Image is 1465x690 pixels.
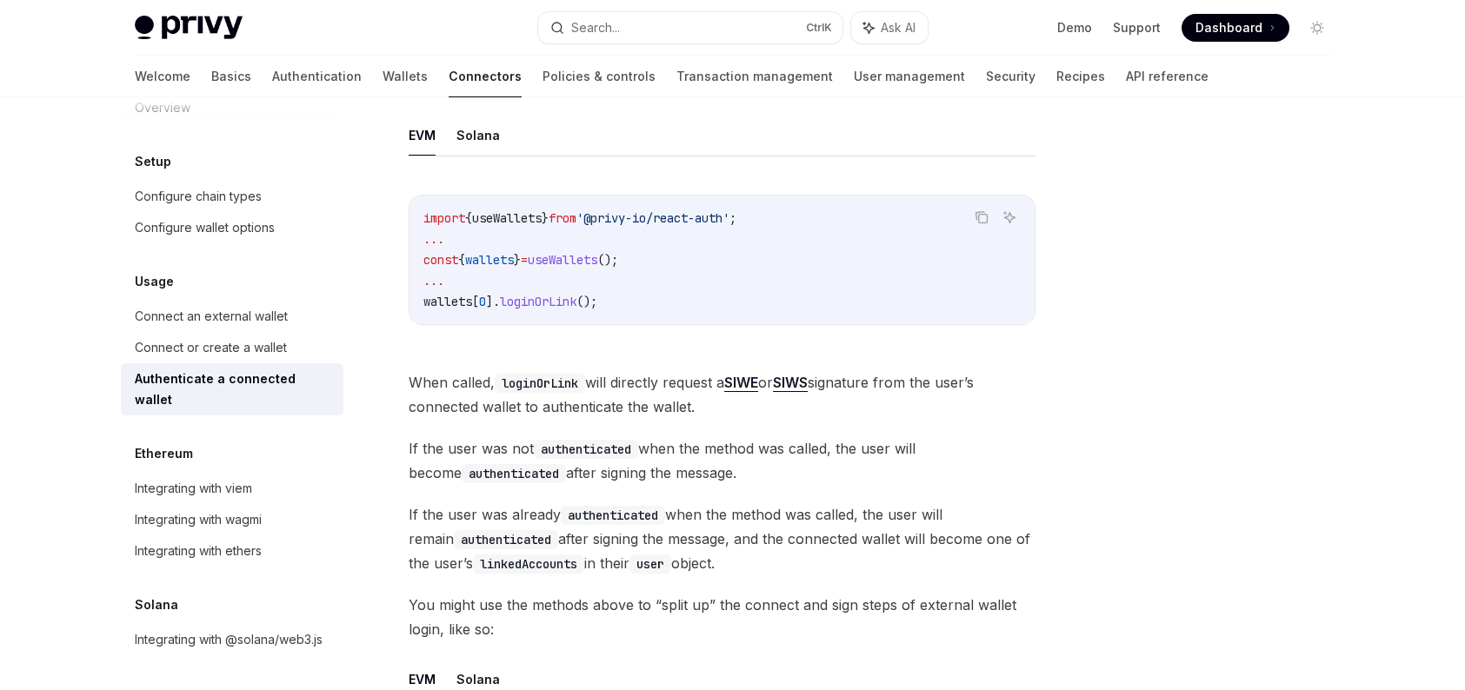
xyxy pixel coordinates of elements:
[121,535,343,567] a: Integrating with ethers
[1113,19,1161,36] a: Support
[534,440,638,459] code: authenticated
[135,368,333,410] div: Authenticate a connected wallet
[135,629,323,650] div: Integrating with @solana/web3.js
[121,473,343,504] a: Integrating with viem
[514,252,521,268] span: }
[986,56,1035,97] a: Security
[135,217,275,238] div: Configure wallet options
[479,294,486,309] span: 0
[409,593,1035,641] span: You might use the methods above to “split up” the connect and sign steps of external wallet login...
[121,181,343,212] a: Configure chain types
[454,530,558,549] code: authenticated
[423,252,458,268] span: const
[423,294,472,309] span: wallets
[806,21,832,35] span: Ctrl K
[998,206,1021,229] button: Ask AI
[135,478,252,499] div: Integrating with viem
[1056,56,1105,97] a: Recipes
[854,56,965,97] a: User management
[881,19,916,36] span: Ask AI
[576,294,597,309] span: ();
[773,374,808,392] a: SIWS
[538,12,842,43] button: Search...CtrlK
[135,56,190,97] a: Welcome
[409,370,1035,419] span: When called, will directly request a or signature from the user’s connected wallet to authenticat...
[211,56,251,97] a: Basics
[571,17,620,38] div: Search...
[542,210,549,226] span: }
[676,56,833,97] a: Transaction management
[423,210,465,226] span: import
[383,56,428,97] a: Wallets
[543,56,656,97] a: Policies & controls
[135,16,243,40] img: light logo
[135,443,193,464] h5: Ethereum
[135,306,288,327] div: Connect an external wallet
[135,509,262,530] div: Integrating with wagmi
[121,504,343,535] a: Integrating with wagmi
[121,301,343,332] a: Connect an external wallet
[472,210,542,226] span: useWallets
[729,210,736,226] span: ;
[1057,19,1092,36] a: Demo
[121,212,343,243] a: Configure wallet options
[135,271,174,292] h5: Usage
[629,554,671,574] code: user
[272,56,362,97] a: Authentication
[135,337,287,358] div: Connect or create a wallet
[970,206,993,229] button: Copy the contents from the code block
[851,12,928,43] button: Ask AI
[135,151,171,172] h5: Setup
[472,294,479,309] span: [
[409,436,1035,485] span: If the user was not when the method was called, the user will become after signing the message.
[423,231,444,247] span: ...
[409,502,1035,575] span: If the user was already when the method was called, the user will remain after signing the messag...
[473,554,584,574] code: linkedAccounts
[456,115,500,156] button: Solana
[135,186,262,207] div: Configure chain types
[549,210,576,226] span: from
[1126,56,1209,97] a: API reference
[724,374,758,392] a: SIWE
[449,56,522,97] a: Connectors
[121,363,343,415] a: Authenticate a connected wallet
[135,594,178,615] h5: Solana
[465,252,514,268] span: wallets
[409,115,436,156] button: EVM
[486,294,500,309] span: ].
[465,210,472,226] span: {
[500,294,576,309] span: loginOrLink
[121,332,343,363] a: Connect or create a wallet
[458,252,465,268] span: {
[521,252,528,268] span: =
[597,252,618,268] span: ();
[423,273,444,289] span: ...
[561,506,665,525] code: authenticated
[1303,14,1331,42] button: Toggle dark mode
[462,464,566,483] code: authenticated
[495,374,585,393] code: loginOrLink
[121,624,343,655] a: Integrating with @solana/web3.js
[528,252,597,268] span: useWallets
[576,210,729,226] span: '@privy-io/react-auth'
[1195,19,1262,36] span: Dashboard
[1182,14,1289,42] a: Dashboard
[135,541,262,561] div: Integrating with ethers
